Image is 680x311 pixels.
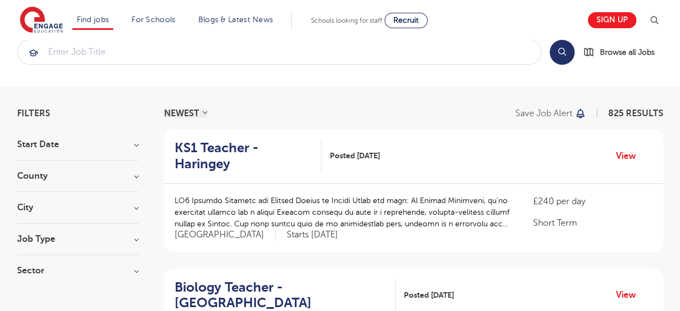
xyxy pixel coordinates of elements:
div: Submit [17,39,541,65]
p: LO6 Ipsumdo Sitametc adi Elitsed Doeius te Incidi Utlab etd magn: Al Enimad Minimveni, qu’no exer... [175,195,511,230]
span: Schools looking for staff [311,17,382,24]
h3: County [17,172,139,180]
h3: Sector [17,266,139,275]
h3: Start Date [17,140,139,149]
a: KS1 Teacher - Haringey [175,140,322,172]
span: Filters [17,109,50,118]
img: Engage Education [20,7,63,34]
h2: KS1 Teacher - Haringey [175,140,313,172]
span: Browse all Jobs [600,46,655,59]
span: [GEOGRAPHIC_DATA] [175,229,276,241]
input: Submit [18,40,541,64]
a: Sign up [588,12,636,28]
p: Starts [DATE] [287,229,338,241]
a: View [616,288,644,302]
a: Recruit [384,13,428,28]
p: Save job alert [515,109,572,118]
a: Browse all Jobs [583,46,663,59]
h3: Job Type [17,235,139,243]
span: Posted [DATE] [330,150,380,162]
a: View [616,149,644,163]
a: Find jobs [77,15,109,24]
p: £240 per day [533,195,652,208]
p: Short Term [533,216,652,230]
span: 825 RESULTS [608,108,663,118]
button: Save job alert [515,109,587,118]
a: For Schools [131,15,175,24]
span: Recruit [393,16,419,24]
span: Posted [DATE] [404,289,454,301]
h3: City [17,203,139,212]
a: Blogs & Latest News [198,15,273,24]
button: Search [550,40,574,65]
